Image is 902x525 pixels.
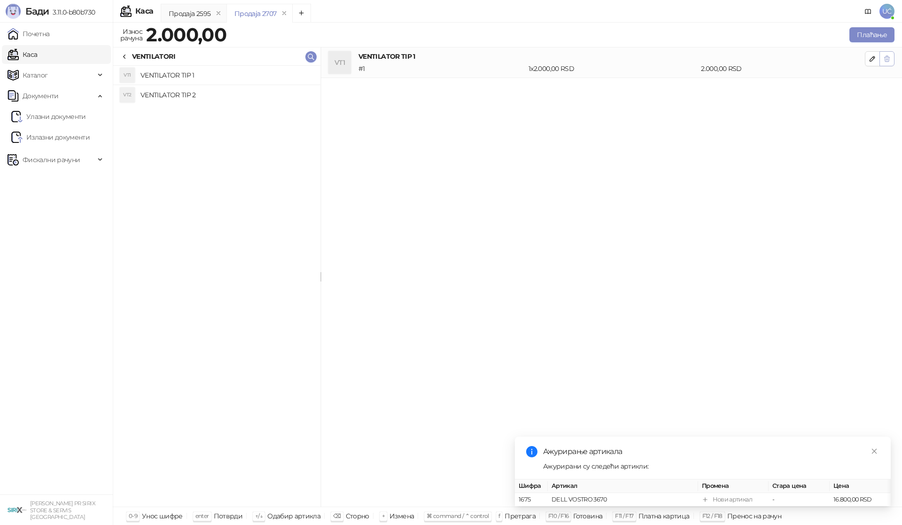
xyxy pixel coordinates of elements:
div: Измена [389,510,414,522]
div: Продаја 2707 [234,8,276,19]
div: Унос шифре [142,510,183,522]
div: 2.000,00 RSD [699,63,867,74]
div: Ажурирање артикала [543,446,879,457]
h4: VENTILATOR TIP 1 [140,68,313,83]
div: Продаја 2595 [169,8,210,19]
div: # 1 [357,63,527,74]
div: Ажурирани су следећи артикли: [543,461,879,471]
button: remove [278,9,290,17]
span: ⌫ [333,512,341,519]
div: VT2 [120,87,135,102]
span: enter [195,512,209,519]
span: close [871,448,878,454]
div: Платна картица [638,510,690,522]
div: VT1 [328,51,351,74]
span: 0-9 [129,512,137,519]
a: Каса [8,45,37,64]
span: UĆ [879,4,894,19]
span: F10 / F16 [548,512,568,519]
span: F11 / F17 [615,512,633,519]
td: - [769,493,830,507]
span: ↑/↓ [255,512,263,519]
a: Ulazni dokumentiУлазни документи [11,107,86,126]
img: 64x64-companyLogo-cb9a1907-c9b0-4601-bb5e-5084e694c383.png [8,501,26,519]
button: Add tab [292,4,311,23]
span: F12 / F18 [702,512,723,519]
div: Каса [135,8,153,15]
a: Излазни документи [11,128,90,147]
button: Плаћање [849,27,894,42]
span: 3.11.0-b80b730 [49,8,95,16]
div: Претрага [505,510,536,522]
th: Стара цена [769,479,830,493]
th: Шифра [515,479,548,493]
span: ⌘ command / ⌃ control [427,512,489,519]
th: Промена [698,479,769,493]
div: VT1 [120,68,135,83]
td: DELL VOSTRO 3670 [548,493,698,507]
span: Документи [23,86,58,105]
div: 1 x 2.000,00 RSD [527,63,699,74]
a: Документација [861,4,876,19]
h4: VENTILATOR TIP 2 [140,87,313,102]
button: remove [212,9,225,17]
span: Бади [25,6,49,17]
span: Фискални рачуни [23,150,80,169]
div: VENTILATORI [132,51,175,62]
th: Цена [830,479,891,493]
a: Close [869,446,879,456]
span: info-circle [526,446,537,457]
div: Одабир артикла [267,510,320,522]
span: + [382,512,385,519]
div: grid [113,66,320,507]
img: Logo [6,4,21,19]
small: [PERSON_NAME] PR SIRIX STORE & SERVIS [GEOGRAPHIC_DATA] [30,500,95,520]
td: 16.800,00 RSD [830,493,891,507]
span: Каталог [23,66,48,85]
div: Пренос на рачун [727,510,781,522]
div: Износ рачуна [118,25,144,44]
strong: 2.000,00 [146,23,226,46]
div: Готовина [573,510,602,522]
span: f [498,512,500,519]
th: Артикал [548,479,698,493]
div: Нови артикал [713,495,752,504]
a: Почетна [8,24,50,43]
div: Потврди [214,510,243,522]
h4: VENTILATOR TIP 1 [358,51,865,62]
div: Сторно [346,510,369,522]
td: 1675 [515,493,548,507]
